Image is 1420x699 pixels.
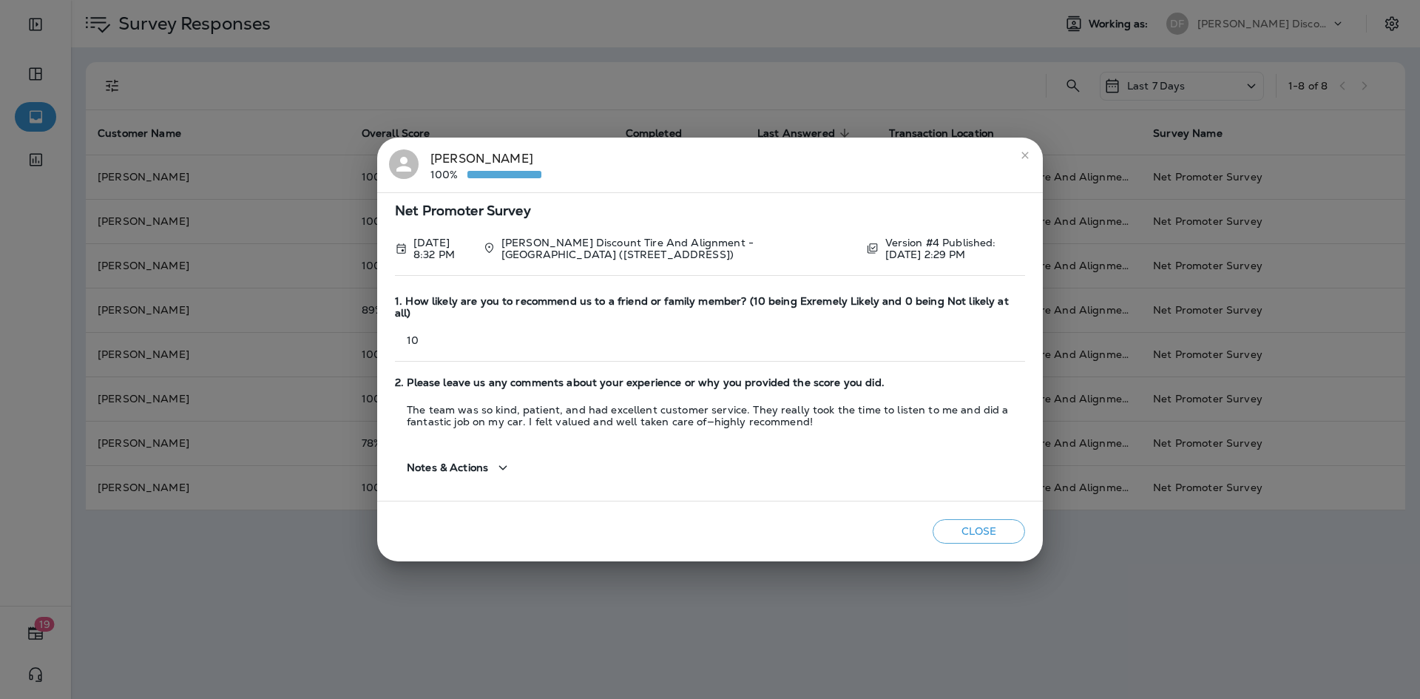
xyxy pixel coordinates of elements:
[1013,143,1037,167] button: close
[407,462,488,474] span: Notes & Actions
[395,334,1025,346] p: 10
[395,376,1025,389] span: 2. Please leave us any comments about your experience or why you provided the score you did.
[430,169,467,180] p: 100%
[395,295,1025,320] span: 1. How likely are you to recommend us to a friend or family member? (10 being Exremely Likely and...
[501,237,854,260] p: [PERSON_NAME] Discount Tire And Alignment - [GEOGRAPHIC_DATA] ([STREET_ADDRESS])
[395,447,524,489] button: Notes & Actions
[395,205,1025,217] span: Net Promoter Survey
[885,237,1025,260] p: Version #4 Published: [DATE] 2:29 PM
[413,237,470,260] p: Sep 13, 2025 8:32 PM
[430,149,541,180] div: [PERSON_NAME]
[933,519,1025,544] button: Close
[395,404,1025,428] p: The team was so kind, patient, and had excellent customer service. They really took the time to l...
